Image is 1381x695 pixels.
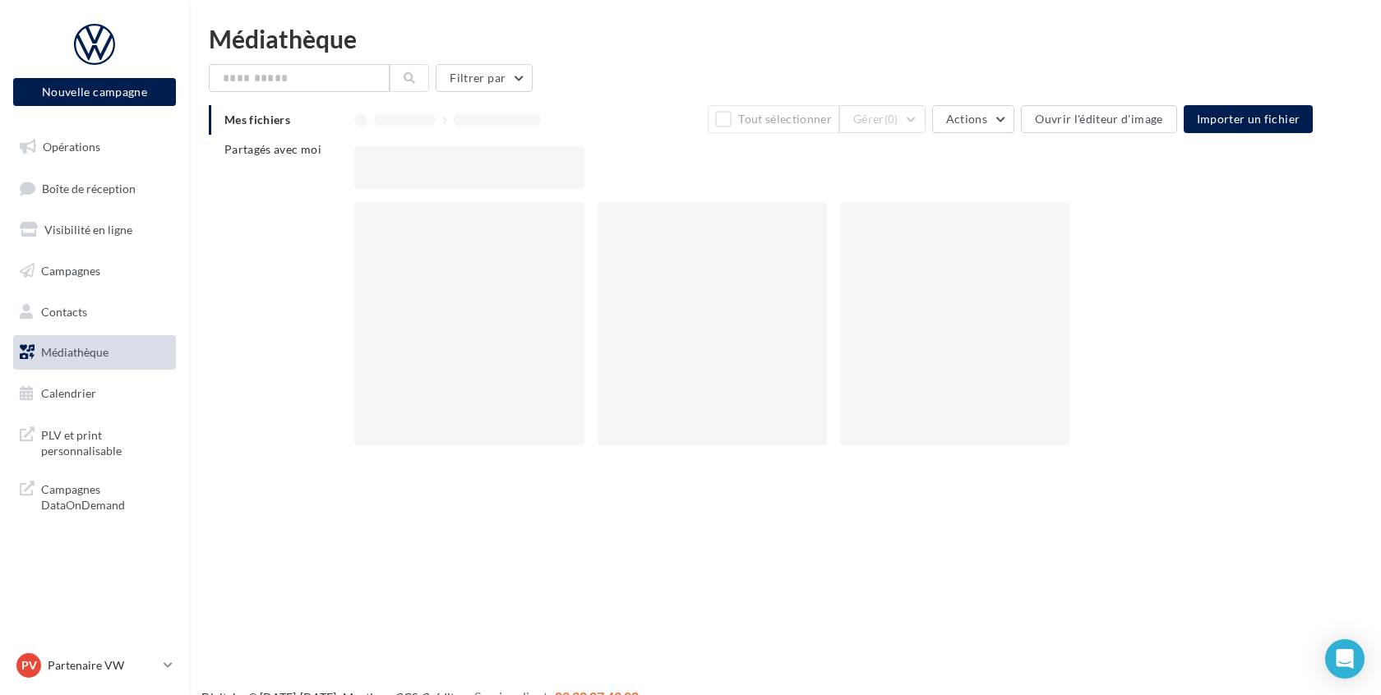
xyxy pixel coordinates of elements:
span: Importer un fichier [1197,112,1300,126]
a: Campagnes [10,254,179,288]
a: PV Partenaire VW [13,650,176,681]
button: Importer un fichier [1184,105,1314,133]
span: Médiathèque [41,345,109,359]
button: Nouvelle campagne [13,78,176,106]
a: Campagnes DataOnDemand [10,472,179,520]
a: Boîte de réception [10,171,179,206]
span: Opérations [43,140,100,154]
a: Opérations [10,130,179,164]
div: Médiathèque [209,26,1361,51]
a: Visibilité en ligne [10,213,179,247]
span: (0) [884,113,898,126]
p: Partenaire VW [48,657,157,674]
span: Contacts [41,304,87,318]
button: Gérer(0) [839,105,926,133]
span: PV [21,657,37,674]
span: Calendrier [41,386,96,400]
button: Actions [932,105,1014,133]
span: Actions [946,112,987,126]
button: Tout sélectionner [708,105,839,133]
a: Médiathèque [10,335,179,370]
button: Filtrer par [436,64,533,92]
span: Campagnes [41,264,100,278]
span: Mes fichiers [224,113,290,127]
div: Open Intercom Messenger [1325,639,1365,679]
span: PLV et print personnalisable [41,424,169,459]
a: Contacts [10,295,179,329]
a: PLV et print personnalisable [10,417,179,466]
a: Calendrier [10,376,179,411]
span: Partagés avec moi [224,142,321,156]
span: Visibilité en ligne [44,223,132,237]
span: Boîte de réception [42,181,136,195]
button: Ouvrir l'éditeur d'image [1021,105,1176,133]
span: Campagnes DataOnDemand [41,478,169,513]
